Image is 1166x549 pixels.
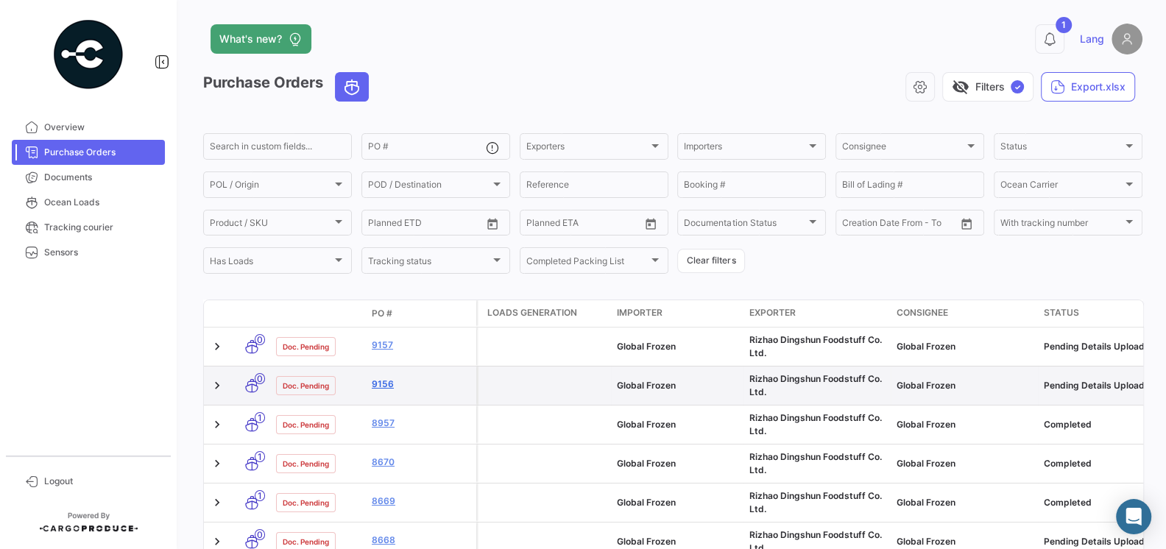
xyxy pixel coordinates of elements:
[617,306,662,319] span: Importer
[743,300,891,327] datatable-header-cell: Exporter
[283,497,329,509] span: Doc. Pending
[1011,80,1024,93] span: ✓
[203,72,373,102] h3: Purchase Orders
[368,182,490,192] span: POD / Destination
[12,190,165,215] a: Ocean Loads
[12,115,165,140] a: Overview
[952,78,969,96] span: visibility_off
[44,246,159,259] span: Sensors
[897,536,955,547] span: Global Frozen
[210,378,225,393] a: Expand/Collapse Row
[44,171,159,184] span: Documents
[749,490,882,514] span: Rizhao Dingshun Foodstuff Co. Ltd.
[617,497,676,508] span: Global Frozen
[210,182,332,192] span: POL / Origin
[270,308,366,319] datatable-header-cell: Doc. Status
[749,412,882,436] span: Rizhao Dingshun Foodstuff Co. Ltd.
[487,306,577,319] span: Loads generation
[210,220,332,230] span: Product / SKU
[372,495,470,508] a: 8669
[366,301,476,326] datatable-header-cell: PO #
[749,306,796,319] span: Exporter
[842,144,964,154] span: Consignee
[749,451,882,475] span: Rizhao Dingshun Foodstuff Co. Ltd.
[283,380,329,392] span: Doc. Pending
[526,258,649,268] span: Completed Packing List
[12,140,165,165] a: Purchase Orders
[897,419,955,430] span: Global Frozen
[611,300,743,327] datatable-header-cell: Importer
[44,221,159,234] span: Tracking courier
[336,73,368,101] button: Ocean
[557,220,611,230] input: To
[526,144,649,154] span: Exporters
[617,458,676,469] span: Global Frozen
[1000,182,1123,192] span: Ocean Carrier
[749,373,882,397] span: Rizhao Dingshun Foodstuff Co. Ltd.
[255,334,265,345] span: 0
[210,339,225,354] a: Expand/Collapse Row
[12,165,165,190] a: Documents
[44,121,159,134] span: Overview
[1041,72,1135,102] button: Export.xlsx
[749,334,882,358] span: Rizhao Dingshun Foodstuff Co. Ltd.
[684,144,806,154] span: Importers
[677,249,745,273] button: Clear filters
[211,24,311,54] button: What's new?
[481,213,504,235] button: Open calendar
[897,341,955,352] span: Global Frozen
[52,18,125,91] img: powered-by.png
[873,220,927,230] input: To
[210,417,225,432] a: Expand/Collapse Row
[617,536,676,547] span: Global Frozen
[372,534,470,547] a: 8668
[891,300,1038,327] datatable-header-cell: Consignee
[283,458,329,470] span: Doc. Pending
[210,456,225,471] a: Expand/Collapse Row
[372,456,470,469] a: 8670
[1044,306,1079,319] span: Status
[283,341,329,353] span: Doc. Pending
[44,146,159,159] span: Purchase Orders
[372,417,470,430] a: 8957
[640,213,662,235] button: Open calendar
[12,215,165,240] a: Tracking courier
[897,380,955,391] span: Global Frozen
[617,341,676,352] span: Global Frozen
[399,220,453,230] input: To
[1112,24,1142,54] img: placeholder-user.png
[372,307,392,320] span: PO #
[684,220,806,230] span: Documentation Status
[617,380,676,391] span: Global Frozen
[255,412,265,423] span: 1
[942,72,1033,102] button: visibility_offFilters✓
[283,419,329,431] span: Doc. Pending
[1080,32,1104,46] span: Lang
[233,308,270,319] datatable-header-cell: Transport mode
[1000,220,1123,230] span: With tracking number
[210,258,332,268] span: Has Loads
[210,534,225,549] a: Expand/Collapse Row
[1116,499,1151,534] div: Abrir Intercom Messenger
[478,300,611,327] datatable-header-cell: Loads generation
[255,373,265,384] span: 0
[1000,144,1123,154] span: Status
[897,306,948,319] span: Consignee
[219,32,282,46] span: What's new?
[368,220,389,230] input: From
[526,220,547,230] input: From
[44,475,159,488] span: Logout
[842,220,863,230] input: From
[255,490,265,501] span: 1
[955,213,978,235] button: Open calendar
[368,258,490,268] span: Tracking status
[372,378,470,391] a: 9156
[617,419,676,430] span: Global Frozen
[283,536,329,548] span: Doc. Pending
[255,451,265,462] span: 1
[897,458,955,469] span: Global Frozen
[897,497,955,508] span: Global Frozen
[44,196,159,209] span: Ocean Loads
[372,339,470,352] a: 9157
[12,240,165,265] a: Sensors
